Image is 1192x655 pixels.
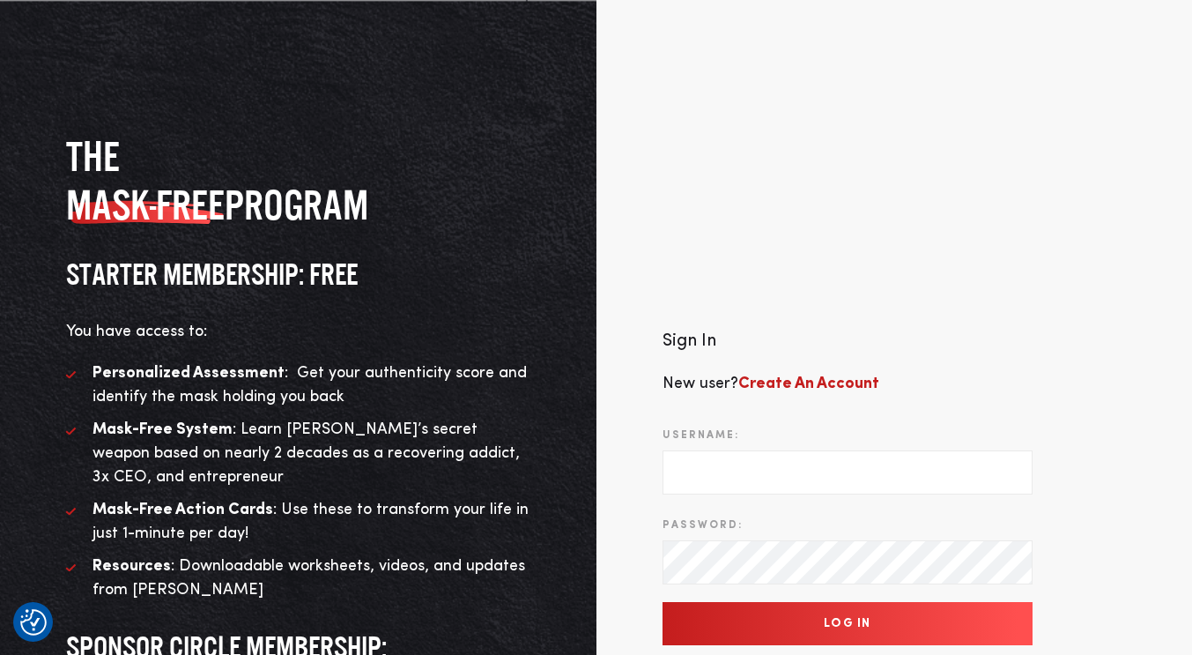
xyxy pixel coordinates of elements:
[663,332,716,350] span: Sign In
[66,320,530,344] p: You have access to:
[738,376,879,391] a: Create An Account
[663,517,743,533] label: Password:
[66,132,530,229] h2: The program
[66,256,530,294] h3: STARTER MEMBERSHIP: FREE
[20,609,47,636] button: Consent Preferences
[93,365,527,405] span: : Get your authenticity score and identify the mask holding you back
[663,602,1033,645] input: Log In
[663,428,739,443] label: Username:
[93,365,285,381] strong: Personalized Assessment
[93,502,529,541] span: : Use these to transform your life in just 1-minute per day!
[93,421,233,437] strong: Mask-Free System
[663,376,879,391] span: New user?
[93,558,525,598] span: : Downloadable worksheets, videos, and updates from [PERSON_NAME]
[93,421,520,485] span: : Learn [PERSON_NAME]’s secret weapon based on nearly 2 decades as a recovering addict, 3x CEO, a...
[66,181,225,229] span: MASK-FREE
[93,502,273,517] strong: Mask-Free Action Cards
[20,609,47,636] img: Revisit consent button
[93,558,171,574] strong: Resources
